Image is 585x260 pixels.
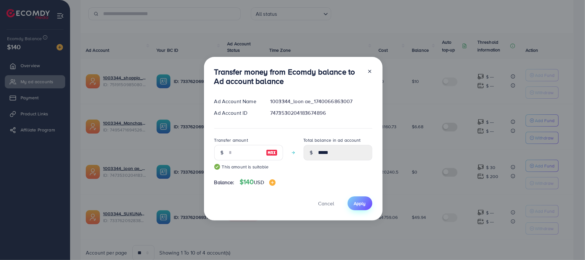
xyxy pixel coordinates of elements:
[354,200,366,207] span: Apply
[214,137,248,143] label: Transfer amount
[310,196,342,210] button: Cancel
[254,179,264,186] span: USD
[209,98,265,105] div: Ad Account Name
[348,196,372,210] button: Apply
[214,164,220,170] img: guide
[265,98,377,105] div: 1003344_loon ae_1740066863007
[214,164,283,170] small: This amount is suitable
[240,178,276,186] h4: $140
[214,179,235,186] span: Balance:
[558,231,580,255] iframe: Chat
[214,67,362,86] h3: Transfer money from Ecomdy balance to Ad account balance
[269,179,276,186] img: image
[304,137,361,143] label: Total balance in ad account
[318,200,334,207] span: Cancel
[265,109,377,117] div: 7473530204183674896
[209,109,265,117] div: Ad Account ID
[266,149,278,157] img: image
